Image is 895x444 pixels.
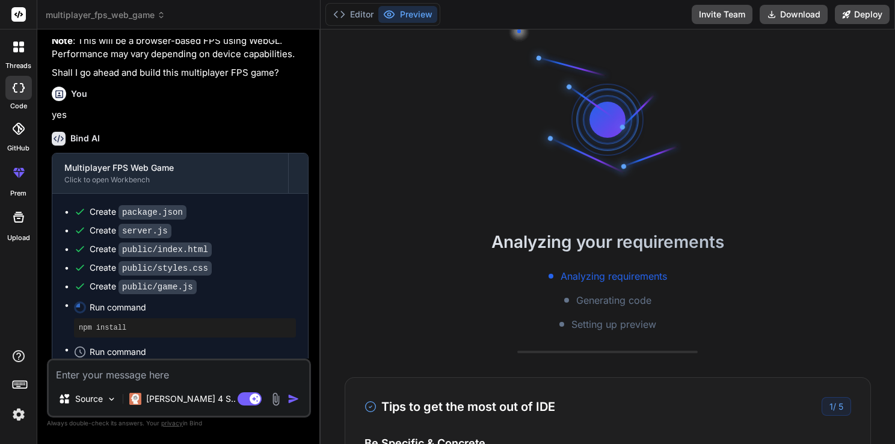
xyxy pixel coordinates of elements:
[52,35,73,46] strong: Note
[90,243,212,256] div: Create
[129,393,141,405] img: Claude 4 Sonnet
[118,280,197,294] code: public/game.js
[7,143,29,153] label: GitHub
[829,401,833,412] span: 1
[571,317,656,331] span: Setting up preview
[118,242,212,257] code: public/index.html
[118,205,186,220] code: package.json
[70,132,100,144] h6: Bind AI
[760,5,828,24] button: Download
[161,419,183,427] span: privacy
[52,108,309,122] p: yes
[52,66,309,80] p: Shall I go ahead and build this multiplayer FPS game?
[75,393,103,405] p: Source
[10,188,26,199] label: prem
[576,293,651,307] span: Generating code
[47,418,311,429] p: Always double-check its answers. Your in Bind
[7,233,30,243] label: Upload
[118,224,171,238] code: server.js
[90,346,296,358] span: Run command
[106,394,117,404] img: Pick Models
[90,262,212,274] div: Create
[90,280,197,293] div: Create
[328,6,378,23] button: Editor
[835,5,890,24] button: Deploy
[90,301,296,313] span: Run command
[378,6,437,23] button: Preview
[321,229,895,254] h2: Analyzing your requirements
[269,392,283,406] img: attachment
[5,61,31,71] label: threads
[46,9,165,21] span: multiplayer_fps_web_game
[561,269,667,283] span: Analyzing requirements
[146,393,236,405] p: [PERSON_NAME] 4 S..
[692,5,752,24] button: Invite Team
[90,224,171,237] div: Create
[71,88,87,100] h6: You
[52,153,288,193] button: Multiplayer FPS Web GameClick to open Workbench
[288,393,300,405] img: icon
[118,261,212,276] code: public/styles.css
[90,206,186,218] div: Create
[364,398,555,416] h3: Tips to get the most out of IDE
[10,101,27,111] label: code
[79,323,291,333] pre: npm install
[64,175,276,185] div: Click to open Workbench
[52,34,309,61] p: : This will be a browser-based FPS using WebGL. Performance may vary depending on device capabili...
[64,162,276,174] div: Multiplayer FPS Web Game
[822,397,851,416] div: /
[838,401,843,412] span: 5
[8,404,29,425] img: settings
